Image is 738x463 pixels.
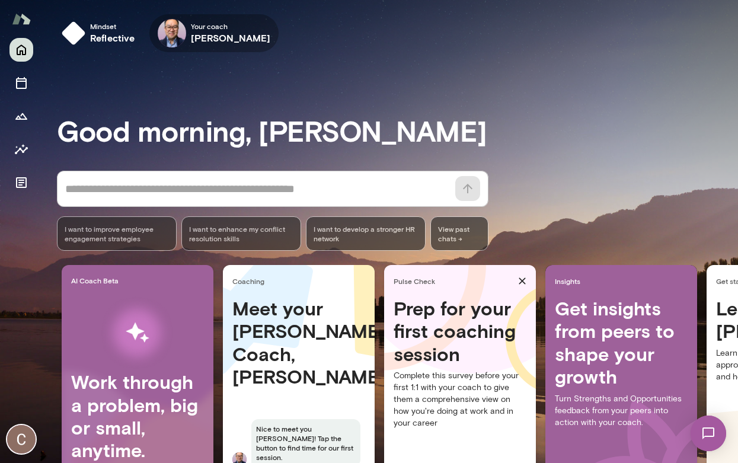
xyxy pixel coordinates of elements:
[189,224,293,243] span: I want to enhance my conflict resolution skills
[71,371,204,462] h4: Work through a problem, big or small, anytime.
[555,393,688,429] p: Turn Strengths and Opportunities feedback from your peers into action with your coach.
[12,8,31,30] img: Mento
[306,216,426,251] div: I want to develop a stronger HR network
[57,114,738,147] h3: Good morning, [PERSON_NAME]
[9,138,33,161] button: Insights
[90,21,135,31] span: Mindset
[57,216,177,251] div: I want to improve employee engagement strategies
[62,21,85,45] img: mindset
[9,38,33,62] button: Home
[57,14,145,52] button: Mindsetreflective
[71,276,209,285] span: AI Coach Beta
[149,14,279,52] div: Valentin WuYour coach[PERSON_NAME]
[9,104,33,128] button: Growth Plan
[314,224,418,243] span: I want to develop a stronger HR network
[394,297,526,365] h4: Prep for your first coaching session
[555,297,688,388] h4: Get insights from peers to shape your growth
[90,31,135,45] h6: reflective
[394,276,513,286] span: Pulse Check
[394,370,526,429] p: Complete this survey before your first 1:1 with your coach to give them a comprehensive view on h...
[191,21,271,31] span: Your coach
[65,224,169,243] span: I want to improve employee engagement strategies
[430,216,488,251] span: View past chats ->
[9,71,33,95] button: Sessions
[232,276,370,286] span: Coaching
[9,171,33,194] button: Documents
[158,19,186,47] img: Valentin Wu
[555,276,692,286] span: Insights
[85,295,190,371] img: AI Workflows
[191,31,271,45] h6: [PERSON_NAME]
[7,425,36,454] img: Christine Hynson
[232,297,365,388] h4: Meet your [PERSON_NAME] Coach, [PERSON_NAME]
[181,216,301,251] div: I want to enhance my conflict resolution skills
